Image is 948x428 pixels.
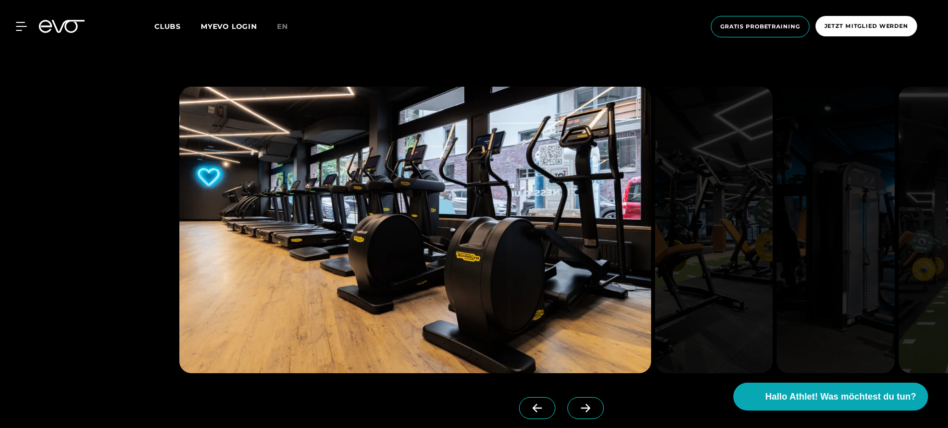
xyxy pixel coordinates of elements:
[277,21,300,32] a: en
[720,22,800,31] span: Gratis Probetraining
[733,383,928,411] button: Hallo Athlet! Was möchtest du tun?
[154,21,201,31] a: Clubs
[824,22,908,30] span: Jetzt Mitglied werden
[708,16,813,37] a: Gratis Probetraining
[813,16,920,37] a: Jetzt Mitglied werden
[777,87,895,373] img: evofitness
[201,22,257,31] a: MYEVO LOGIN
[655,87,773,373] img: evofitness
[277,22,288,31] span: en
[765,390,916,404] span: Hallo Athlet! Was möchtest du tun?
[179,87,651,373] img: evofitness
[154,22,181,31] span: Clubs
